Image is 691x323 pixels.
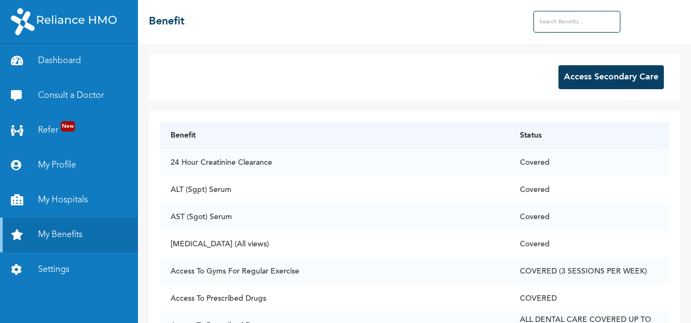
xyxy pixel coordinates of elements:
[160,176,509,203] td: ALT (Sgpt) Serum
[160,122,509,149] th: Benefit
[160,203,509,231] td: AST (Sgot) Serum
[149,14,185,30] h2: Benefit
[533,11,620,33] input: Search Benefits...
[160,149,509,176] td: 24 Hour Creatinine Clearance
[160,258,509,285] td: Access To Gyms For Regular Exercise
[160,285,509,312] td: Access To Prescribed Drugs
[509,231,669,258] td: Covered
[509,285,669,312] td: COVERED
[160,231,509,258] td: [MEDICAL_DATA] (All views)
[61,121,75,132] span: New
[11,8,117,35] img: RelianceHMO's Logo
[509,176,669,203] td: Covered
[509,149,669,176] td: Covered
[509,203,669,231] td: Covered
[509,122,669,149] th: Status
[558,65,664,89] button: Access Secondary Care
[509,258,669,285] td: COVERED (3 SESSIONS PER WEEK)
